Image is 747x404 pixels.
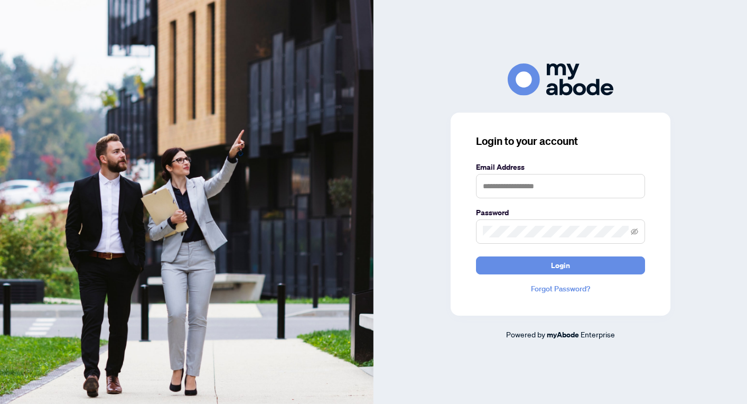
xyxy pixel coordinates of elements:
[476,207,645,218] label: Password
[508,63,613,96] img: ma-logo
[547,329,579,341] a: myAbode
[506,329,545,339] span: Powered by
[476,134,645,149] h3: Login to your account
[476,161,645,173] label: Email Address
[581,329,615,339] span: Enterprise
[476,256,645,274] button: Login
[551,257,570,274] span: Login
[476,283,645,295] a: Forgot Password?
[631,228,638,235] span: eye-invisible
